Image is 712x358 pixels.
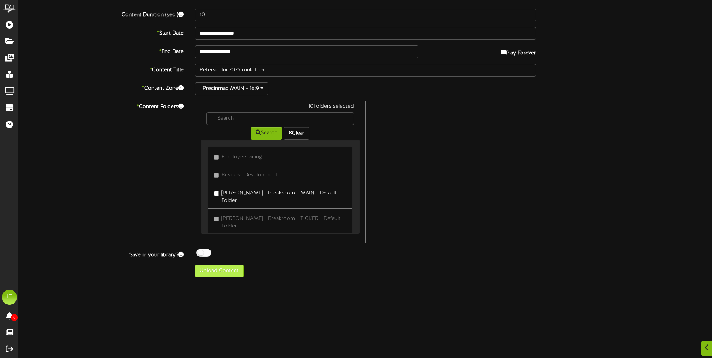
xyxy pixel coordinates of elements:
[501,45,536,57] label: Play Forever
[501,50,506,54] input: Play Forever
[214,191,219,196] input: [PERSON_NAME] - Breakroom - MAIN - Default Folder
[2,290,17,305] div: LT
[13,9,189,19] label: Content Duration (sec.)
[13,64,189,74] label: Content Title
[214,155,219,160] input: Employee facing
[13,45,189,56] label: End Date
[221,216,340,229] span: [PERSON_NAME] - Breakroom - TICKER - Default Folder
[201,103,359,112] div: 10 Folders selected
[251,127,282,140] button: Search
[195,82,268,95] button: Precinmac MAIN - 16:9
[221,154,262,160] span: Employee facing
[284,127,309,140] button: Clear
[206,112,354,125] input: -- Search --
[214,217,219,221] input: [PERSON_NAME] - Breakroom - TICKER - Default Folder
[11,314,18,321] span: 0
[13,249,189,259] label: Save in your library?
[13,27,189,37] label: Start Date
[195,265,244,277] button: Upload Content
[221,172,277,178] span: Business Development
[13,101,189,111] label: Content Folders
[195,64,536,77] input: Title of this Content
[214,173,219,178] input: Business Development
[13,82,189,92] label: Content Zone
[214,187,346,205] label: [PERSON_NAME] - Breakroom - MAIN - Default Folder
